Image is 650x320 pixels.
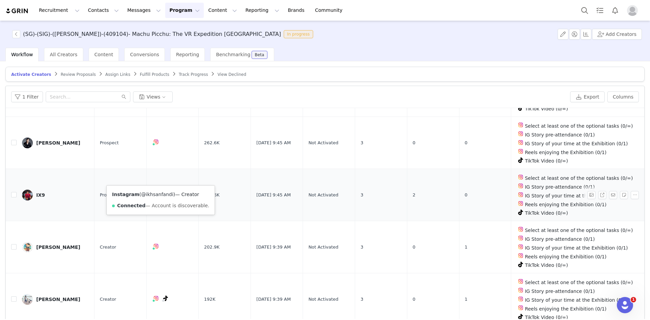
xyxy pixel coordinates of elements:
span: [DATE] 9:45 AM [256,192,291,198]
img: instagram.svg [518,305,523,311]
a: [PERSON_NAME] [22,294,89,305]
span: Reporting [176,52,199,57]
span: 1 [465,296,468,303]
a: [PERSON_NAME] [22,137,89,148]
a: Brands [284,3,310,18]
div: IX9 [36,192,45,198]
strong: Instagram [112,192,139,197]
span: 3 [361,244,363,251]
span: 0 [413,244,415,251]
span: Send Email [609,191,620,199]
img: instagram.svg [153,139,159,145]
span: Reels enjoying the Exhibition (0/1) [525,150,606,155]
span: IG Story of your time at the Exhibition (0/1) [525,245,628,251]
span: 1 [631,297,636,302]
div: [PERSON_NAME] [36,140,80,146]
button: Columns [607,91,639,102]
button: Notifications [608,3,623,18]
span: Activate Creators [11,72,51,77]
span: [object Object] [12,30,316,38]
span: 202.9K [204,244,220,251]
button: 1 Filter [11,91,43,102]
span: Not Activated [308,244,338,251]
img: instagram.svg [153,243,159,249]
img: instagram.svg [518,253,523,258]
input: Search... [46,91,130,102]
span: TikTok Video (0/∞) [525,315,568,320]
span: Workflow [11,52,33,57]
span: 240.6K [204,192,220,198]
span: Review Proposals [61,72,96,77]
span: Content [94,52,113,57]
span: Benchmarking [216,52,250,57]
button: Contacts [84,3,123,18]
span: 3 [361,140,363,146]
img: instagram.svg [518,131,523,136]
img: instagram.svg [518,287,523,293]
img: instagram.svg [518,235,523,241]
span: All Creators [50,52,77,57]
span: Prospect [100,192,119,198]
span: 192K [204,296,215,303]
button: Recruitment [35,3,84,18]
span: IG Story of your time at the Exhibition (0/1) [525,297,628,303]
button: Views [133,91,173,102]
img: instagram.svg [518,174,523,180]
span: View Declined [217,72,246,77]
button: Export [570,91,605,102]
i: icon: search [122,94,126,99]
img: instagram.svg [518,244,523,250]
img: instagram.svg [518,140,523,145]
button: Program [165,3,204,18]
img: grin logo [5,8,29,14]
span: 3 [361,296,363,303]
span: Reels enjoying the Exhibition (0/1) [525,202,606,207]
span: Creator [100,244,116,251]
button: Reporting [241,3,283,18]
div: [PERSON_NAME] [36,297,80,302]
div: [PERSON_NAME] [36,244,80,250]
span: 2 [413,192,415,198]
img: 3069af13-8e18-4e62-a100-34bcedfabc81.jpg [22,242,33,253]
span: TikTok Video (0/∞) [525,262,568,268]
img: instagram.svg [518,227,523,232]
img: instagram.svg [153,296,159,301]
button: Profile [623,5,645,16]
span: Not Activated [308,296,338,303]
img: instagram.svg [518,149,523,154]
button: Content [204,3,241,18]
img: instagram.svg [518,201,523,206]
span: IG Story pre-attendance (0/1) [525,236,594,242]
span: Track Progress [179,72,208,77]
span: — Account is discoverable. [146,203,209,208]
span: 0 [465,140,468,146]
h3: (SG)-(SIG)-([PERSON_NAME])-(409104)- Machu Picchu: The VR Expedition [GEOGRAPHIC_DATA] [23,30,281,38]
span: Select at least one of the optional tasks (0/∞) [525,123,633,129]
span: In progress [284,30,313,38]
button: Messages [123,3,165,18]
iframe: Intercom live chat [617,297,633,313]
span: IG Story pre-attendance (0/1) [525,184,594,190]
span: 0 [413,296,415,303]
button: Add Creators [592,29,642,40]
span: 1 [465,244,468,251]
span: Select at least one of the optional tasks (0/∞) [525,175,633,181]
a: IX9 [22,190,89,200]
img: a80ccae6-d115-4063-8598-493381578f02.jpg [22,294,33,305]
span: Not Activated [308,192,338,198]
img: edf6552f-abf4-497c-9842-de2235eac498--s.jpg [22,137,33,148]
span: IG Story of your time at the Exhibition (0/1) [525,193,628,198]
img: instagram.svg [518,122,523,128]
span: Fulfill Products [140,72,169,77]
a: [PERSON_NAME] [22,242,89,253]
span: Creator [100,296,116,303]
span: TikTok Video (0/∞) [525,106,568,111]
span: TikTok Video (0/∞) [525,158,568,164]
span: 3 [361,192,363,198]
img: instagram.svg [518,296,523,302]
span: [DATE] 9:39 AM [256,296,291,303]
span: 0 [465,192,468,198]
strong: Connected [117,203,146,208]
span: Reels enjoying the Exhibition (0/1) [525,306,606,312]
